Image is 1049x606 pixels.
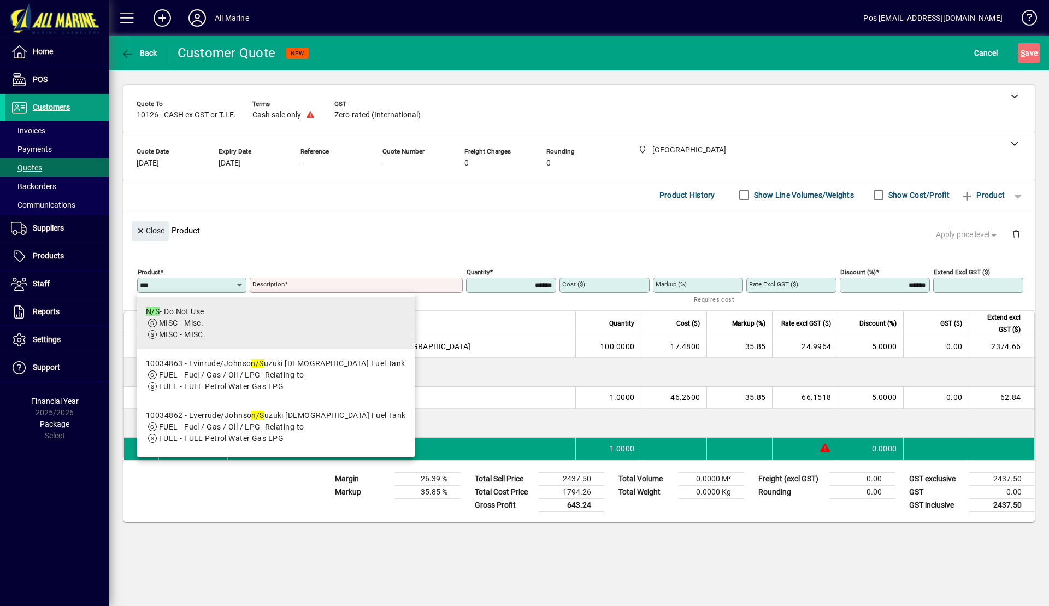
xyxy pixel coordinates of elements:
button: Profile [180,8,215,28]
span: - [382,159,385,168]
span: Products [33,251,64,260]
td: 17.4800 [641,336,706,358]
div: - Do Not Use [146,306,205,317]
td: Total Sell Price [469,472,539,485]
span: FUEL - FUEL Petrol Water Gas LPG [159,382,284,391]
label: Show Cost/Profit [886,190,950,201]
button: Delete [1003,221,1029,248]
td: 0.00 [829,472,895,485]
td: 1794.26 [539,485,604,498]
span: Cash sale only [252,111,301,120]
mat-option: 10034863 - Evinrude/Johnson/Suzuki Male Fuel Tank [137,349,415,401]
span: Settings [33,335,61,344]
span: [DATE] [137,159,159,168]
span: Reports [33,307,60,316]
td: 5.0000 [838,387,903,409]
div: 24.9964 [779,341,831,352]
a: POS [5,66,109,93]
div: 10034862 - Everrude/Johnso uzuki [DEMOGRAPHIC_DATA] Fuel Tank [146,410,406,421]
span: Product History [659,186,715,204]
div: above lead time approx 6 months [159,358,1034,386]
td: 643.24 [539,498,604,512]
a: Staff [5,270,109,298]
a: Reports [5,298,109,326]
span: Customers [33,103,70,111]
td: Rounding [753,485,829,498]
td: 0.0000 M³ [679,472,744,485]
span: Quotes [11,163,42,172]
span: Staff [33,279,50,288]
mat-label: Product [138,268,160,275]
span: 100.0000 [600,341,634,352]
td: Markup [329,485,395,498]
button: Apply price level [932,225,1004,244]
em: n/S [251,359,263,368]
td: 62.84 [969,387,1034,409]
span: GST ($) [940,317,962,330]
a: Communications [5,196,109,214]
td: 0.00 [903,336,969,358]
div: Customer Quote [178,44,276,62]
div: 10034863 - Evinrude/Johnso uzuki [DEMOGRAPHIC_DATA] Fuel Tank [146,358,405,369]
td: 0.00 [903,387,969,409]
span: Rate excl GST ($) [781,317,831,330]
button: Back [118,43,160,63]
td: 35.85 [706,387,772,409]
app-page-header-button: Back [109,43,169,63]
td: Gross Profit [469,498,539,512]
a: Home [5,38,109,66]
span: - [300,159,303,168]
button: Save [1018,43,1040,63]
span: S [1021,49,1025,57]
label: Show Line Volumes/Weights [752,190,854,201]
span: Home [33,47,53,56]
span: Cost ($) [676,317,700,330]
span: MISC - Misc. [159,319,203,327]
td: 0.00 [969,485,1035,498]
span: Discount (%) [859,317,897,330]
span: MISC - MISC. [159,330,205,339]
div: Pos [EMAIL_ADDRESS][DOMAIN_NAME] [863,9,1003,27]
span: FUEL - FUEL Petrol Water Gas LPG [159,434,284,443]
td: 2374.66 [969,336,1034,358]
span: Close [136,222,164,240]
a: Invoices [5,121,109,140]
button: Product History [655,185,720,205]
td: Total Volume [613,472,679,485]
div: All Marine [215,9,249,27]
td: 35.85 % [395,485,461,498]
mat-option: N/S - Do Not Use [137,297,415,349]
a: Quotes [5,158,109,177]
td: 0.0000 Kg [679,485,744,498]
a: Knowledge Base [1013,2,1035,38]
mat-label: Quantity [467,268,490,275]
td: GST [904,485,969,498]
td: 26.39 % [395,472,461,485]
span: Financial Year [31,397,79,405]
span: Back [121,49,157,57]
span: Quantity [609,317,634,330]
span: NEW [291,50,304,57]
td: GST inclusive [904,498,969,512]
a: Products [5,243,109,270]
span: 10126 - CASH ex GST or T.I.E. [137,111,236,120]
span: 0 [546,159,551,168]
mat-label: Discount (%) [840,268,876,275]
a: Settings [5,326,109,354]
td: 0.00 [829,485,895,498]
app-page-header-button: Delete [1003,229,1029,239]
em: N/S [146,307,160,316]
td: 2437.50 [969,498,1035,512]
td: 5.0000 [838,336,903,358]
mat-label: Cost ($) [562,280,585,288]
span: POS [33,75,48,84]
mat-hint: Requires cost [694,293,734,305]
span: Communications [11,201,75,209]
div: above chain approx lead time 4 months [159,409,1034,437]
td: GST exclusive [904,472,969,485]
span: 0 [464,159,469,168]
span: Payments [11,145,52,154]
span: Invoices [11,126,45,135]
a: Support [5,354,109,381]
td: Total Weight [613,485,679,498]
